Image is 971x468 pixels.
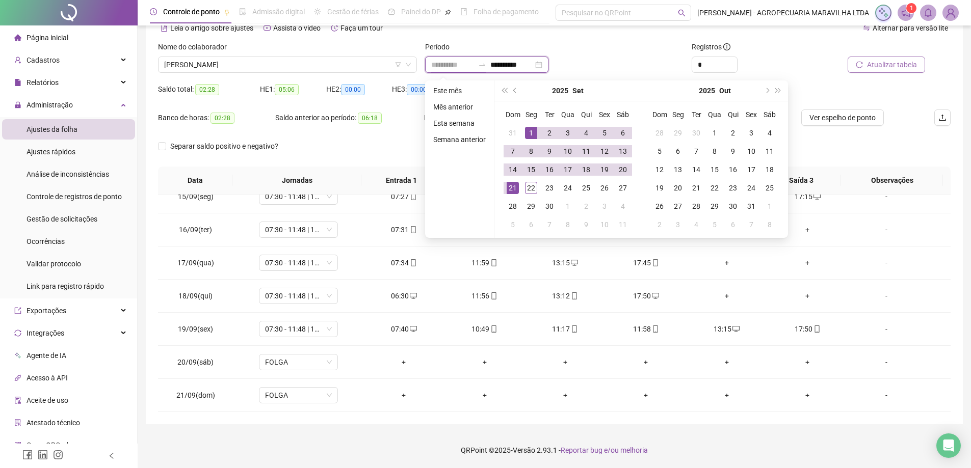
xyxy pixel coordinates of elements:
span: 07:30 - 11:48 | 13:15 - 17:45 [265,255,332,270]
td: 2025-09-04 [577,124,595,142]
li: Semana anterior [429,133,490,146]
th: Entrada 1 [361,167,441,195]
div: 7 [507,145,519,157]
span: 05:06 [275,84,299,95]
th: Sex [742,105,760,124]
span: history [331,24,338,32]
th: Qui [577,105,595,124]
div: 24 [562,182,574,194]
span: [PERSON_NAME] - AGROPECUARIA MARAVILHA LTDA [697,7,869,18]
td: 2025-09-20 [614,160,632,179]
div: 6 [727,218,739,231]
div: 22 [525,182,537,194]
label: Período [425,41,456,52]
div: 15 [708,163,721,176]
div: 19 [598,163,611,176]
td: 2025-10-05 [650,142,669,160]
div: 2 [653,218,666,231]
td: 2025-10-02 [724,124,742,142]
button: year panel [552,80,568,101]
div: Lançamentos: [424,112,523,124]
div: 3 [562,127,574,139]
td: 2025-09-07 [504,142,522,160]
td: 2025-10-10 [742,142,760,160]
span: Assista o vídeo [273,24,321,32]
div: 2 [543,127,556,139]
span: sun [314,8,321,15]
div: 14 [690,163,702,176]
td: 2025-09-28 [504,197,522,215]
span: Painel do DP [401,8,441,16]
td: 2025-09-02 [540,124,559,142]
td: 2025-09-24 [559,179,577,197]
td: 2025-10-07 [687,142,705,160]
span: audit [14,397,21,404]
span: Gestão de férias [327,8,379,16]
div: HE 1: [260,84,326,95]
div: 21 [690,182,702,194]
div: 5 [653,145,666,157]
span: api [14,374,21,381]
span: 1 [910,5,913,12]
button: Ver espelho de ponto [801,109,884,126]
td: 2025-10-11 [760,142,779,160]
span: reload [856,61,863,68]
td: 2025-10-26 [650,197,669,215]
span: 00:00 [341,84,365,95]
div: 9 [727,145,739,157]
th: Qua [559,105,577,124]
td: 2025-11-03 [669,215,687,234]
div: 21 [507,182,519,194]
td: 2025-10-09 [577,215,595,234]
span: sync [14,329,21,337]
div: 18 [764,163,776,176]
div: 1 [525,127,537,139]
td: 2025-09-29 [669,124,687,142]
td: 2025-08-31 [504,124,522,142]
div: 3 [672,218,684,231]
div: 23 [543,182,556,194]
div: Open Intercom Messenger [936,433,961,458]
div: 4 [764,127,776,139]
td: 2025-09-01 [522,124,540,142]
div: 8 [525,145,537,157]
th: Seg [669,105,687,124]
span: Integrações [27,329,64,337]
div: 20 [617,163,629,176]
td: 2025-09-13 [614,142,632,160]
button: month panel [572,80,584,101]
td: 2025-10-07 [540,215,559,234]
div: 5 [507,218,519,231]
span: export [14,307,21,314]
span: Alternar para versão lite [873,24,948,32]
td: 2025-09-28 [650,124,669,142]
div: 9 [580,218,592,231]
span: bell [924,8,933,17]
td: 2025-10-05 [504,215,522,234]
div: 12 [598,145,611,157]
td: 2025-09-05 [595,124,614,142]
span: Faça um tour [340,24,383,32]
td: 2025-09-19 [595,160,614,179]
span: Administração [27,101,73,109]
span: to [478,61,486,69]
div: 28 [507,200,519,212]
span: book [460,8,467,15]
td: 2025-10-24 [742,179,760,197]
div: 4 [690,218,702,231]
th: Jornadas [232,167,361,195]
span: 02:28 [195,84,219,95]
div: 1 [764,200,776,212]
td: 2025-09-25 [577,179,595,197]
span: swap-right [478,61,486,69]
div: 29 [672,127,684,139]
div: 26 [598,182,611,194]
div: 6 [672,145,684,157]
span: upload [938,114,947,122]
td: 2025-09-30 [687,124,705,142]
th: Data [158,167,232,195]
div: 11 [580,145,592,157]
span: 07:30 - 11:48 | 13:15 - 17:45 [265,189,332,204]
div: 25 [764,182,776,194]
div: 31 [507,127,519,139]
